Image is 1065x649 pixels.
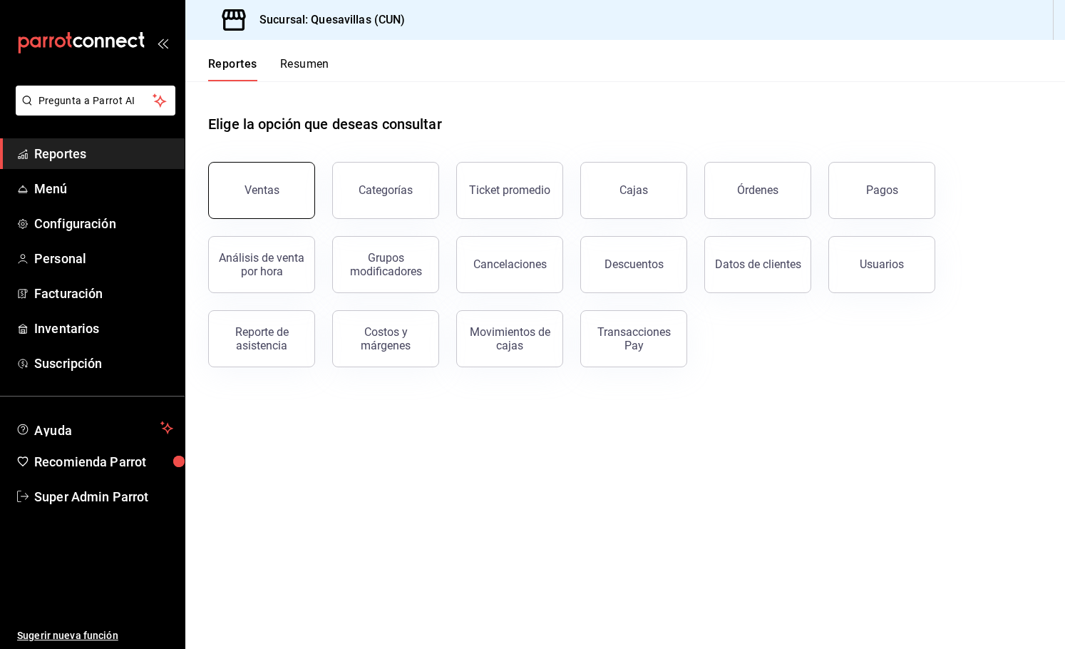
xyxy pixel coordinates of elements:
[208,57,329,81] div: navigation tabs
[332,310,439,367] button: Costos y márgenes
[208,162,315,219] button: Ventas
[16,86,175,116] button: Pregunta a Parrot AI
[34,179,173,198] span: Menú
[34,249,173,268] span: Personal
[157,37,168,48] button: open_drawer_menu
[332,162,439,219] button: Categorías
[217,325,306,352] div: Reporte de asistencia
[828,162,935,219] button: Pagos
[17,628,173,643] span: Sugerir nueva función
[34,419,155,436] span: Ayuda
[332,236,439,293] button: Grupos modificadores
[456,162,563,219] button: Ticket promedio
[38,93,153,108] span: Pregunta a Parrot AI
[217,251,306,278] div: Análisis de venta por hora
[34,284,173,303] span: Facturación
[34,487,173,506] span: Super Admin Parrot
[715,257,801,271] div: Datos de clientes
[828,236,935,293] button: Usuarios
[590,325,678,352] div: Transacciones Pay
[604,257,664,271] div: Descuentos
[456,236,563,293] button: Cancelaciones
[208,113,442,135] h1: Elige la opción que deseas consultar
[34,144,173,163] span: Reportes
[473,257,547,271] div: Cancelaciones
[866,183,898,197] div: Pagos
[34,319,173,338] span: Inventarios
[341,325,430,352] div: Costos y márgenes
[341,251,430,278] div: Grupos modificadores
[580,236,687,293] button: Descuentos
[34,452,173,471] span: Recomienda Parrot
[245,183,279,197] div: Ventas
[208,310,315,367] button: Reporte de asistencia
[580,310,687,367] button: Transacciones Pay
[359,183,413,197] div: Categorías
[737,183,778,197] div: Órdenes
[860,257,904,271] div: Usuarios
[208,236,315,293] button: Análisis de venta por hora
[465,325,554,352] div: Movimientos de cajas
[456,310,563,367] button: Movimientos de cajas
[208,57,257,81] button: Reportes
[34,214,173,233] span: Configuración
[619,183,648,197] div: Cajas
[34,354,173,373] span: Suscripción
[580,162,687,219] button: Cajas
[280,57,329,81] button: Resumen
[704,162,811,219] button: Órdenes
[10,103,175,118] a: Pregunta a Parrot AI
[248,11,406,29] h3: Sucursal: Quesavillas (CUN)
[469,183,550,197] div: Ticket promedio
[704,236,811,293] button: Datos de clientes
